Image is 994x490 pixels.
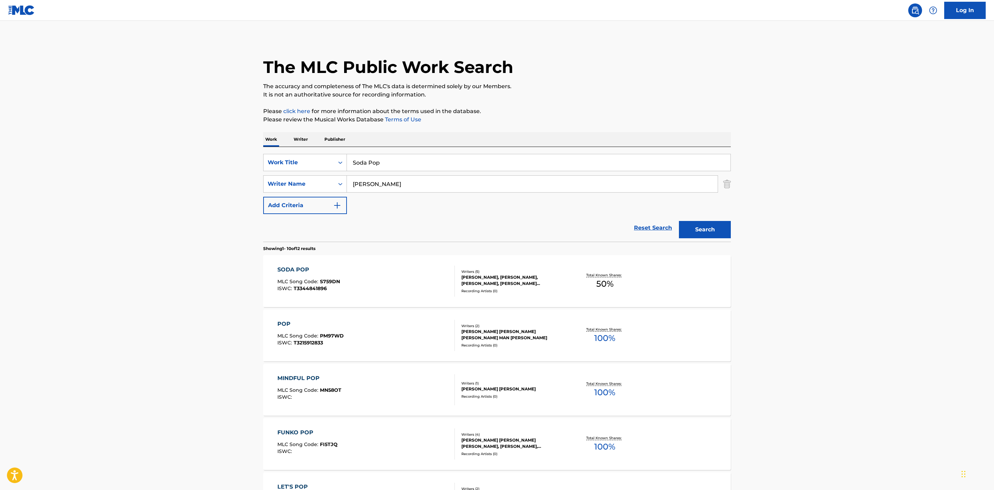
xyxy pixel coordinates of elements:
a: Public Search [908,3,922,17]
img: search [911,6,919,15]
div: Drag [961,464,966,484]
p: Work [263,132,279,147]
a: POPMLC Song Code:PM97WDISWC:T3215912833Writers (2)[PERSON_NAME] [PERSON_NAME] [PERSON_NAME] MAN [... [263,309,731,361]
span: 50 % [596,278,614,290]
span: ISWC : [277,285,294,292]
img: 9d2ae6d4665cec9f34b9.svg [333,201,341,210]
span: MLC Song Code : [277,278,320,285]
a: Terms of Use [384,116,421,123]
span: MLC Song Code : [277,441,320,447]
a: MINDFUL POPMLC Song Code:MN58OTISWC:Writers (1)[PERSON_NAME] [PERSON_NAME]Recording Artists (0)To... [263,364,731,416]
iframe: Chat Widget [959,457,994,490]
div: Recording Artists ( 0 ) [461,451,566,456]
div: Recording Artists ( 0 ) [461,394,566,399]
img: MLC Logo [8,5,35,15]
div: [PERSON_NAME] [PERSON_NAME] [461,386,566,392]
span: S759DN [320,278,340,285]
span: FI5TJQ [320,441,338,447]
a: click here [283,108,310,114]
div: Writer Name [268,180,330,188]
form: Search Form [263,154,731,242]
div: Writers ( 5 ) [461,269,566,274]
div: MINDFUL POP [277,374,341,382]
span: ISWC : [277,448,294,454]
div: [PERSON_NAME] [PERSON_NAME] [PERSON_NAME], [PERSON_NAME], [PERSON_NAME] [461,437,566,450]
span: 100 % [594,441,615,453]
a: FUNKO POPMLC Song Code:FI5TJQISWC:Writers (4)[PERSON_NAME] [PERSON_NAME] [PERSON_NAME], [PERSON_N... [263,418,731,470]
p: The accuracy and completeness of The MLC's data is determined solely by our Members. [263,82,731,91]
img: help [929,6,937,15]
span: T3344841896 [294,285,327,292]
div: [PERSON_NAME] [PERSON_NAME] [PERSON_NAME] MAN [PERSON_NAME] [461,329,566,341]
span: MN58OT [320,387,341,393]
span: 100 % [594,332,615,344]
p: It is not an authoritative source for recording information. [263,91,731,99]
div: POP [277,320,344,328]
p: Total Known Shares: [586,381,623,386]
div: SODA POP [277,266,340,274]
button: Search [679,221,731,238]
span: MLC Song Code : [277,387,320,393]
div: Work Title [268,158,330,167]
p: Total Known Shares: [586,435,623,441]
p: Please review the Musical Works Database [263,115,731,124]
p: Total Known Shares: [586,272,623,278]
p: Please for more information about the terms used in the database. [263,107,731,115]
span: PM97WD [320,333,344,339]
div: Recording Artists ( 0 ) [461,288,566,294]
div: Writers ( 4 ) [461,432,566,437]
p: Writer [292,132,310,147]
p: Total Known Shares: [586,327,623,332]
div: Recording Artists ( 0 ) [461,343,566,348]
span: ISWC : [277,340,294,346]
a: Reset Search [631,220,675,235]
h1: The MLC Public Work Search [263,57,513,77]
span: 100 % [594,386,615,399]
button: Add Criteria [263,197,347,214]
a: SODA POPMLC Song Code:S759DNISWC:T3344841896Writers (5)[PERSON_NAME], [PERSON_NAME], [PERSON_NAME... [263,255,731,307]
p: Showing 1 - 10 of 12 results [263,246,315,252]
img: Delete Criterion [723,175,731,193]
a: Log In [944,2,986,19]
div: Writers ( 2 ) [461,323,566,329]
div: Writers ( 1 ) [461,381,566,386]
span: T3215912833 [294,340,323,346]
span: MLC Song Code : [277,333,320,339]
p: Publisher [322,132,347,147]
span: ISWC : [277,394,294,400]
div: FUNKO POP [277,428,338,437]
div: Help [926,3,940,17]
div: [PERSON_NAME], [PERSON_NAME], [PERSON_NAME], [PERSON_NAME] [PERSON_NAME], [PERSON_NAME] [461,274,566,287]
